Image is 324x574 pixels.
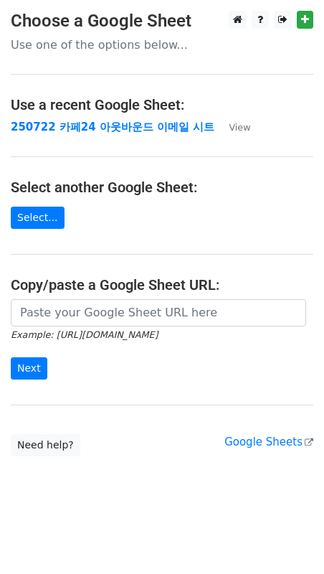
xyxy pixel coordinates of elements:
a: 250722 카페24 아웃바운드 이메일 시트 [11,121,214,133]
a: View [214,121,250,133]
h4: Copy/paste a Google Sheet URL: [11,276,313,293]
h4: Select another Google Sheet: [11,179,313,196]
p: Use one of the options below... [11,37,313,52]
input: Paste your Google Sheet URL here [11,299,306,326]
small: Example: [URL][DOMAIN_NAME] [11,329,158,340]
h3: Choose a Google Sheet [11,11,313,32]
small: View [229,122,250,133]
a: Need help? [11,434,80,456]
a: Google Sheets [224,436,313,448]
input: Next [11,357,47,380]
h4: Use a recent Google Sheet: [11,96,313,113]
a: Select... [11,207,65,229]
